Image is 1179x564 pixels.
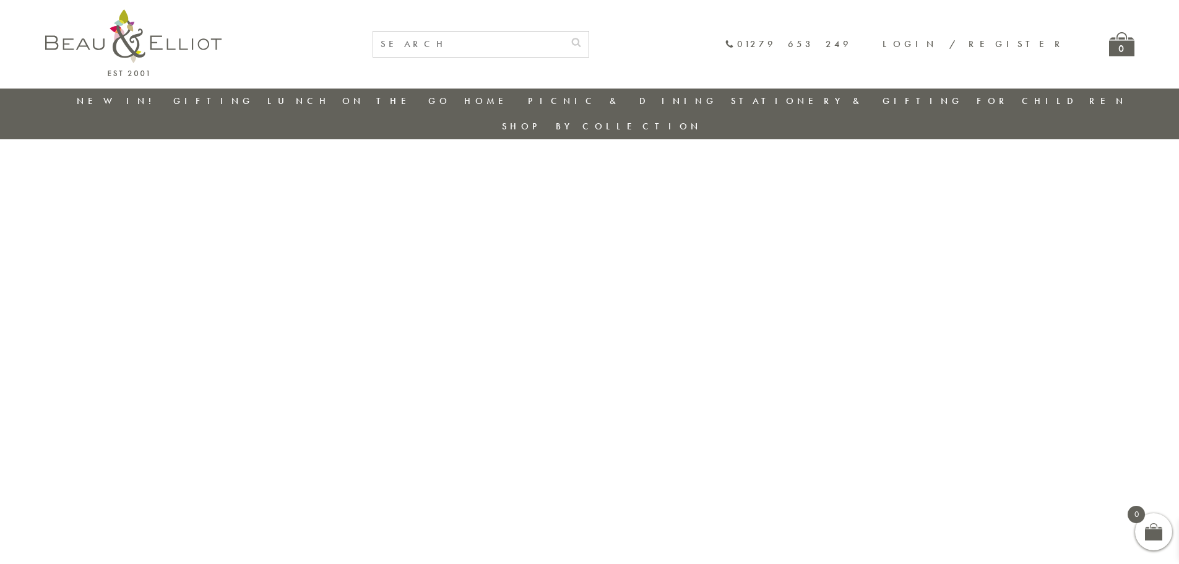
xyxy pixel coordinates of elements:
[267,95,451,107] a: Lunch On The Go
[1128,506,1145,523] span: 0
[731,95,963,107] a: Stationery & Gifting
[502,120,702,132] a: Shop by collection
[1109,32,1134,56] a: 0
[173,95,254,107] a: Gifting
[883,38,1066,50] a: Login / Register
[725,39,852,50] a: 01279 653 249
[464,95,514,107] a: Home
[373,32,564,57] input: SEARCH
[45,9,222,76] img: logo
[77,95,160,107] a: New in!
[977,95,1127,107] a: For Children
[528,95,717,107] a: Picnic & Dining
